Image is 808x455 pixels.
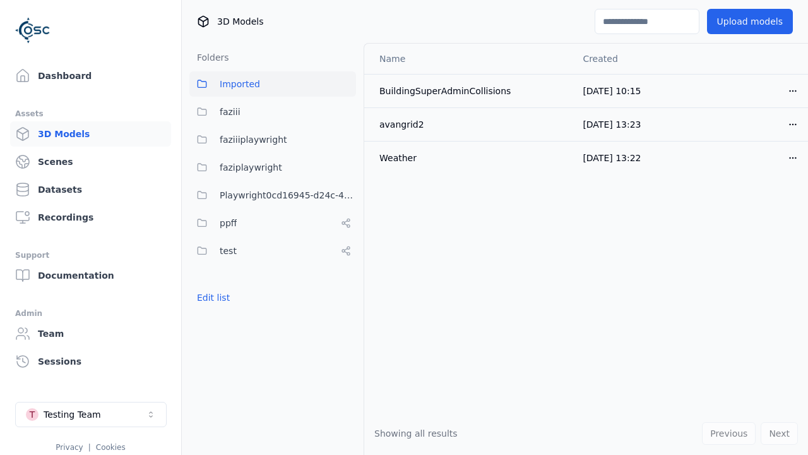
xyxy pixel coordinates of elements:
span: Showing all results [374,428,458,439]
button: faziiiplaywright [189,127,356,152]
button: ppff [189,210,356,236]
button: test [189,238,356,264]
div: Support [15,248,166,263]
span: | [88,443,91,452]
a: Datasets [10,177,171,202]
a: Privacy [56,443,83,452]
a: Cookies [96,443,126,452]
span: Playwright0cd16945-d24c-45f9-a8ba-c74193e3fd84 [220,188,356,203]
button: Imported [189,71,356,97]
span: 3D Models [217,15,263,28]
button: faziii [189,99,356,124]
a: Scenes [10,149,171,174]
div: Weather [379,152,562,164]
button: Edit list [189,286,237,309]
a: Sessions [10,349,171,374]
span: ppff [220,215,237,231]
div: BuildingSuperAdminCollisions [379,85,562,97]
a: Documentation [10,263,171,288]
button: Select a workspace [15,402,167,427]
img: Logo [15,13,50,48]
div: Testing Team [44,408,101,421]
a: Recordings [10,205,171,230]
div: T [26,408,39,421]
button: Upload models [707,9,793,34]
span: [DATE] 10:15 [583,86,641,96]
span: test [220,243,237,258]
span: faziplaywright [220,160,282,175]
div: Assets [15,106,166,121]
th: Created [573,44,691,74]
button: Playwright0cd16945-d24c-45f9-a8ba-c74193e3fd84 [189,183,356,208]
span: [DATE] 13:22 [583,153,641,163]
span: Imported [220,76,260,92]
a: Team [10,321,171,346]
button: faziplaywright [189,155,356,180]
a: Dashboard [10,63,171,88]
div: Admin [15,306,166,321]
th: Name [364,44,573,74]
div: avangrid2 [379,118,562,131]
span: [DATE] 13:23 [583,119,641,130]
a: 3D Models [10,121,171,147]
span: faziii [220,104,241,119]
h3: Folders [189,51,229,64]
span: faziiiplaywright [220,132,287,147]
